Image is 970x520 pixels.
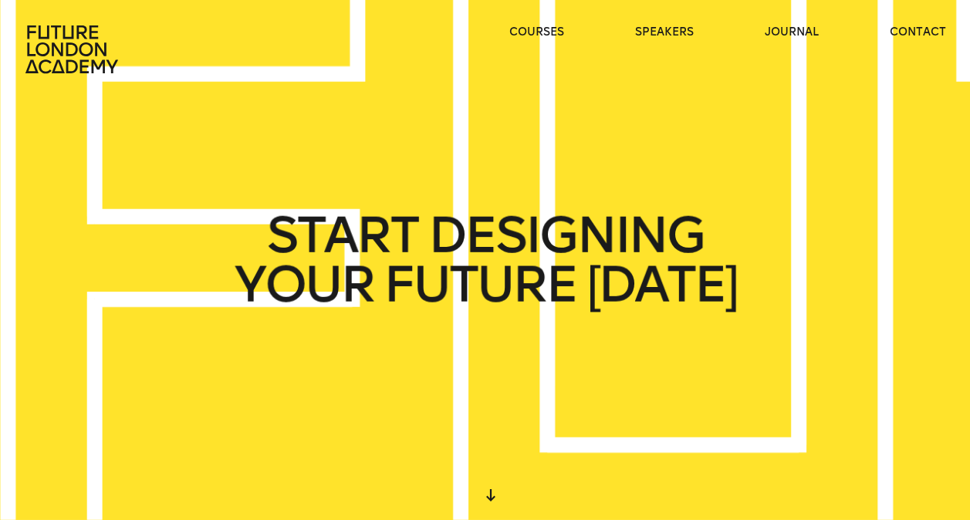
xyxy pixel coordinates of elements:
[384,260,576,309] span: FUTURE
[586,260,736,309] span: [DATE]
[509,25,564,40] a: courses
[266,211,417,260] span: START
[635,25,694,40] a: speakers
[765,25,819,40] a: journal
[234,260,373,309] span: YOUR
[428,211,703,260] span: DESIGNING
[890,25,946,40] a: contact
